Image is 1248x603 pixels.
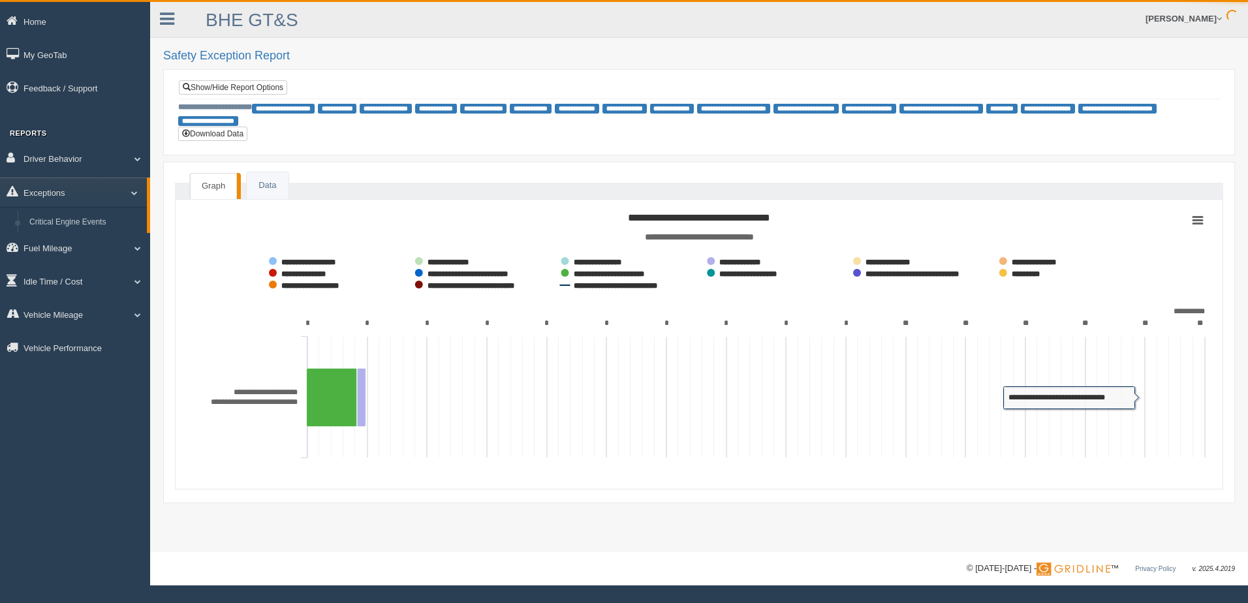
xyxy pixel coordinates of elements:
span: v. 2025.4.2019 [1193,565,1235,572]
a: BHE GT&S [206,10,298,30]
button: Download Data [178,127,247,141]
a: Critical Engine Events [23,211,147,234]
img: Gridline [1037,563,1110,576]
a: Graph [190,173,237,199]
a: Privacy Policy [1135,565,1176,572]
h2: Safety Exception Report [163,50,1235,63]
a: Data [247,172,288,199]
div: © [DATE]-[DATE] - ™ [967,562,1235,576]
a: Show/Hide Report Options [179,80,287,95]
